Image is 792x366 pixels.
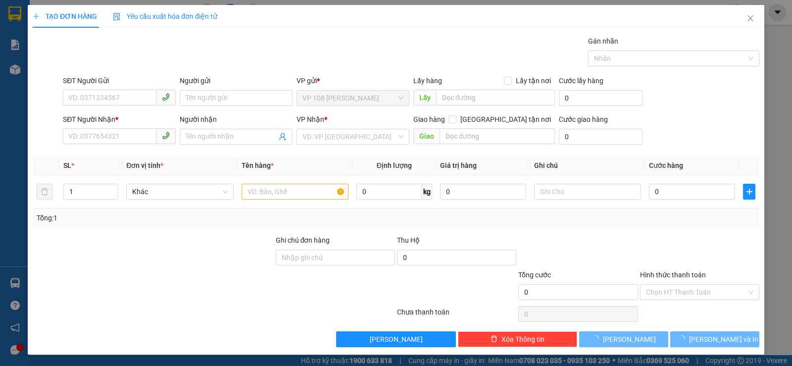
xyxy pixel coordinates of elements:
[456,114,555,125] span: [GEOGRAPHIC_DATA] tận nơi
[413,90,436,105] span: Lấy
[678,335,689,342] span: loading
[180,75,293,86] div: Người gửi
[518,271,551,279] span: Tổng cước
[37,212,306,223] div: Tổng: 1
[113,12,217,20] span: Yêu cầu xuất hóa đơn điện tử
[559,115,608,123] label: Cước giao hàng
[63,114,176,125] div: SĐT Người Nhận
[640,271,706,279] label: Hình thức thanh toán
[559,90,643,106] input: Cước lấy hàng
[422,184,432,200] span: kg
[501,334,544,345] span: Xóa Thông tin
[440,128,555,144] input: Dọc đường
[396,307,517,324] div: Chưa thanh toán
[559,129,643,145] input: Cước giao hàng
[458,331,577,347] button: deleteXóa Thông tin
[33,13,40,20] span: plus
[413,115,445,123] span: Giao hàng
[63,161,71,169] span: SL
[649,161,683,169] span: Cước hàng
[413,77,442,85] span: Lấy hàng
[126,161,163,169] span: Đơn vị tính
[603,334,656,345] span: [PERSON_NAME]
[440,184,526,200] input: 0
[559,77,603,85] label: Cước lấy hàng
[297,75,409,86] div: VP gửi
[242,184,348,200] input: VD: Bàn, Ghế
[37,184,52,200] button: delete
[302,91,403,105] span: VP 108 Lê Hồng Phong - Vũng Tàu
[491,335,497,343] span: delete
[162,132,170,140] span: phone
[413,128,440,144] span: Giao
[670,331,759,347] button: [PERSON_NAME] và In
[746,14,754,22] span: close
[440,161,477,169] span: Giá trị hàng
[113,13,121,21] img: icon
[534,184,641,200] input: Ghi Chú
[743,188,755,196] span: plus
[743,184,755,200] button: plus
[63,75,176,86] div: SĐT Người Gửi
[689,334,758,345] span: [PERSON_NAME] và In
[276,236,330,244] label: Ghi chú đơn hàng
[33,12,97,20] span: TẠO ĐƠN HÀNG
[377,161,412,169] span: Định lượng
[279,133,287,141] span: user-add
[242,161,274,169] span: Tên hàng
[737,5,764,33] button: Close
[397,236,420,244] span: Thu Hộ
[276,250,395,265] input: Ghi chú đơn hàng
[592,335,603,342] span: loading
[162,93,170,101] span: phone
[370,334,423,345] span: [PERSON_NAME]
[336,331,455,347] button: [PERSON_NAME]
[530,156,645,175] th: Ghi chú
[132,184,227,199] span: Khác
[512,75,555,86] span: Lấy tận nơi
[297,115,324,123] span: VP Nhận
[436,90,555,105] input: Dọc đường
[180,114,293,125] div: Người nhận
[588,37,618,45] label: Gán nhãn
[579,331,668,347] button: [PERSON_NAME]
